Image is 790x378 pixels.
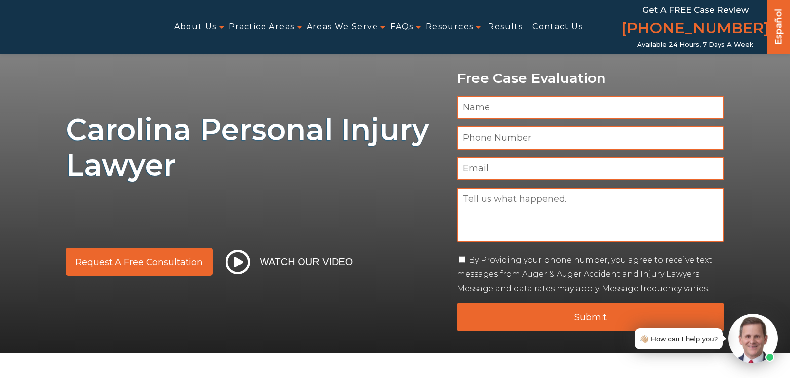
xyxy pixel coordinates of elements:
span: Request a Free Consultation [75,258,203,266]
img: Intaker widget Avatar [728,314,778,363]
div: 👋🏼 How can I help you? [640,332,718,345]
span: Available 24 Hours, 7 Days a Week [637,41,753,49]
input: Name [457,96,725,119]
img: Auger & Auger Accident and Injury Lawyers Logo [6,17,136,37]
a: Contact Us [532,16,583,38]
input: Submit [457,303,725,331]
span: Get a FREE Case Review [642,5,749,15]
a: Resources [426,16,474,38]
a: FAQs [390,16,414,38]
input: Phone Number [457,126,725,150]
a: Request a Free Consultation [66,248,213,276]
a: [PHONE_NUMBER] [621,17,769,41]
img: sub text [66,188,355,226]
label: By Providing your phone number, you agree to receive text messages from Auger & Auger Accident an... [457,255,712,293]
input: Email [457,157,725,180]
a: Areas We Serve [307,16,378,38]
button: Watch Our Video [223,249,356,275]
a: Practice Areas [229,16,295,38]
a: Results [488,16,523,38]
a: About Us [174,16,217,38]
p: Free Case Evaluation [457,71,725,86]
h1: Carolina Personal Injury Lawyer [66,112,445,183]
